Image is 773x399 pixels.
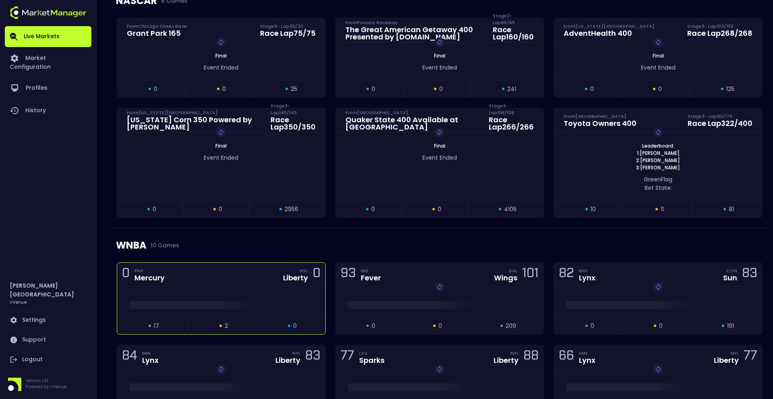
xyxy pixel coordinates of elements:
[341,350,354,364] div: 77
[122,350,137,364] div: 84
[436,129,443,136] img: replayImg
[359,357,384,364] div: Sparks
[655,284,661,290] img: replayImg
[313,267,320,282] div: 0
[634,164,682,171] span: 3: [PERSON_NAME]
[345,116,480,131] div: Quaker State 400 Available at [GEOGRAPHIC_DATA]
[742,267,757,282] div: 83
[688,120,752,127] div: Race Lap 322 / 400
[579,267,595,274] div: MIN
[359,350,384,356] div: LAS
[579,357,595,364] div: Lynx
[283,274,308,282] div: Liberty
[688,113,752,119] div: Stage 3 - Lap 93 / 170
[522,267,539,282] div: 101
[635,150,682,157] span: 1: [PERSON_NAME]
[127,116,261,131] div: [US_STATE] Corn 350 Powered by [PERSON_NAME]
[489,116,534,131] div: Race Lap 266 / 266
[436,366,443,372] img: replayImg
[650,52,666,59] span: Final
[591,205,596,214] span: 10
[439,85,443,93] span: 0
[644,175,672,183] span: green Flag
[5,378,91,391] div: Version 1.31Powered by nVenue
[154,322,159,330] span: 17
[579,350,595,356] div: MIN
[726,85,734,93] span: 125
[507,85,516,93] span: 241
[655,366,661,372] img: replayImg
[641,64,676,72] span: Event Ended
[147,242,179,249] span: 10 Games
[422,154,457,162] span: Event Ended
[564,23,655,29] div: From [US_STATE][GEOGRAPHIC_DATA]
[659,322,663,330] span: 0
[438,322,442,330] span: 0
[436,39,443,45] img: replayImg
[564,113,637,119] div: From [GEOGRAPHIC_DATA]
[345,109,480,116] div: From [GEOGRAPHIC_DATA]
[634,157,682,164] span: 2: [PERSON_NAME]
[218,366,224,372] img: replayImg
[116,228,763,262] div: WNBA
[5,47,91,77] a: Market Configuration
[285,205,298,214] span: 2956
[292,350,300,356] div: NYL
[271,109,316,116] div: Stage 3 - Lap 140 / 140
[300,267,308,274] div: NYL
[744,350,757,364] div: 77
[714,357,739,364] div: Liberty
[10,299,27,305] h3: nVenue
[25,384,66,390] p: Powered by nVenue
[134,267,165,274] div: PHX
[345,26,484,41] div: The Great American Getaway 400 Presented by [DOMAIN_NAME]
[559,350,574,364] div: 66
[494,274,517,282] div: Wings
[153,205,156,214] span: 0
[25,378,66,384] p: Version 1.31
[422,64,457,72] span: Event Ended
[731,350,739,356] div: NYL
[5,26,91,47] a: Live Markets
[506,322,516,330] span: 209
[655,129,661,136] img: replayImg
[494,357,519,364] div: Liberty
[5,350,91,369] a: Logout
[436,284,443,290] img: replayImg
[729,205,734,214] span: 81
[371,205,375,214] span: 0
[493,26,534,41] div: Race Lap 160 / 160
[5,330,91,350] a: Support
[127,23,187,29] div: From Chicago Street Race
[523,350,539,364] div: 88
[345,19,484,26] div: From Pocono Raceway
[127,30,187,37] div: Grant Park 165
[372,85,375,93] span: 0
[142,350,159,356] div: MIN
[372,322,375,330] span: 0
[213,142,229,149] span: Final
[591,322,594,330] span: 0
[432,142,448,149] span: Final
[218,39,224,45] img: replayImg
[127,109,261,116] div: From [US_STATE][GEOGRAPHIC_DATA]
[271,116,316,131] div: Race Lap 350 / 350
[579,274,595,282] div: Lynx
[305,350,320,364] div: 83
[5,77,91,99] a: Profiles
[5,311,91,330] a: Settings
[493,19,534,26] div: Stage 3 - Lap 65 / 65
[559,267,574,282] div: 82
[432,52,448,59] span: Final
[361,274,381,282] div: Fever
[218,129,224,136] img: replayImg
[661,205,664,214] span: 11
[726,267,737,274] div: CON
[723,274,737,282] div: Sun
[687,23,752,29] div: Stage 3 - Lap 103 / 103
[204,154,238,162] span: Event Ended
[658,85,662,93] span: 0
[687,30,752,37] div: Race Lap 268 / 268
[361,267,381,274] div: IND
[645,184,672,192] span: Bet State:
